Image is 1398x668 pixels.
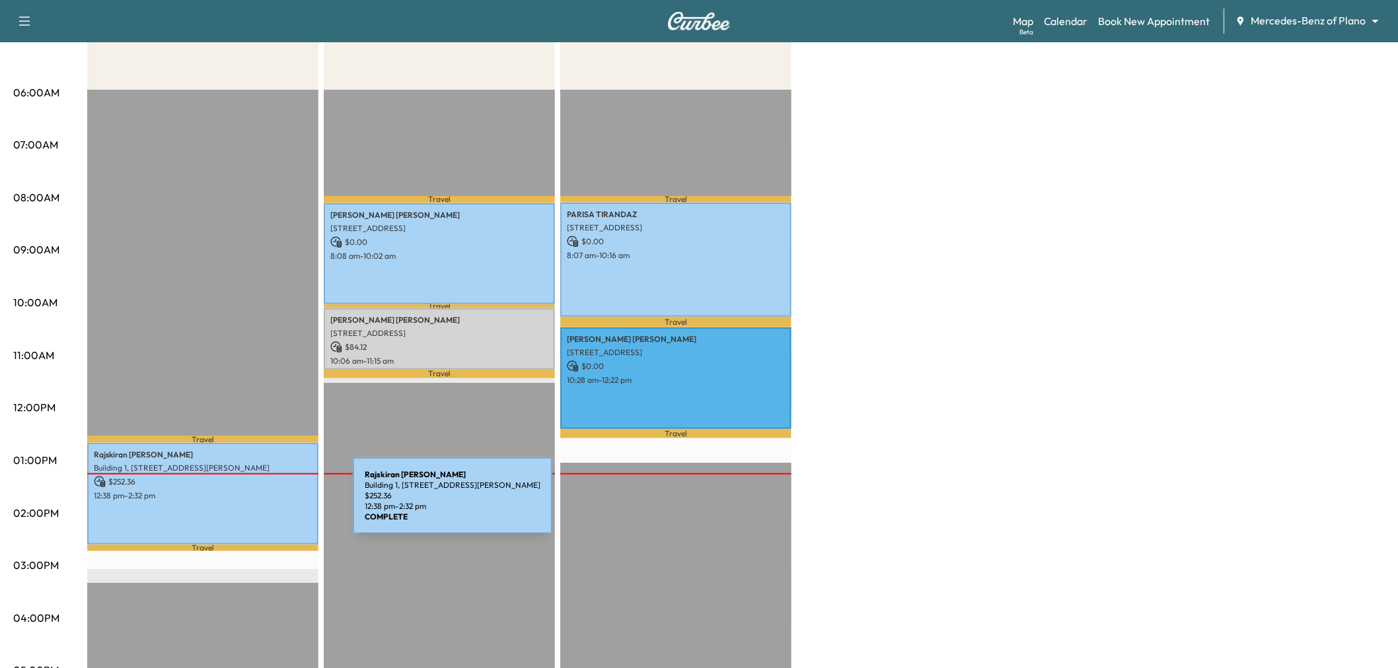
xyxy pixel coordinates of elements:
[324,196,555,203] p: Travel
[13,294,57,310] p: 10:00AM
[567,209,785,220] p: PARISA TIRANDAZ
[567,334,785,345] p: [PERSON_NAME] [PERSON_NAME]
[13,505,59,521] p: 02:00PM
[567,250,785,261] p: 8:07 am - 10:16 am
[567,222,785,233] p: [STREET_ADDRESS]
[13,189,59,205] p: 08:00AM
[13,610,59,626] p: 04:00PM
[1251,13,1366,28] span: Mercedes-Benz of Plano
[94,490,312,501] p: 12:38 pm - 2:32 pm
[560,429,791,439] p: Travel
[94,476,312,488] p: $ 252.36
[87,545,318,552] p: Travel
[324,304,555,308] p: Travel
[567,236,785,248] p: $ 0.00
[94,463,312,473] p: Building 1, [STREET_ADDRESS][PERSON_NAME]
[13,242,59,257] p: 09:00AM
[13,557,59,573] p: 03:00PM
[13,347,54,363] p: 11:00AM
[330,356,548,366] p: 10:06 am - 11:15 am
[94,450,312,460] p: Rajskiran [PERSON_NAME]
[1099,13,1210,29] a: Book New Appointment
[330,328,548,339] p: [STREET_ADDRESS]
[667,12,731,30] img: Curbee Logo
[87,436,318,443] p: Travel
[13,84,59,100] p: 06:00AM
[13,452,57,468] p: 01:00PM
[567,347,785,358] p: [STREET_ADDRESS]
[330,210,548,220] p: [PERSON_NAME] [PERSON_NAME]
[560,317,791,327] p: Travel
[1044,13,1088,29] a: Calendar
[13,399,55,415] p: 12:00PM
[1019,27,1033,37] div: Beta
[567,360,785,372] p: $ 0.00
[1013,13,1033,29] a: MapBeta
[330,341,548,353] p: $ 84.12
[560,196,791,202] p: Travel
[330,236,548,248] p: $ 0.00
[13,137,58,152] p: 07:00AM
[330,223,548,234] p: [STREET_ADDRESS]
[567,375,785,385] p: 10:28 am - 12:22 pm
[330,251,548,261] p: 8:08 am - 10:02 am
[324,370,555,378] p: Travel
[330,315,548,325] p: [PERSON_NAME] [PERSON_NAME]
